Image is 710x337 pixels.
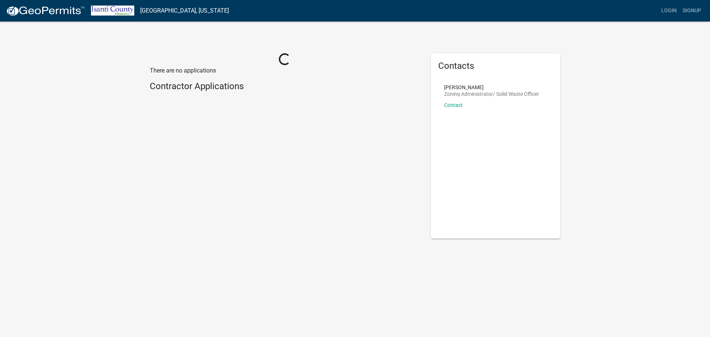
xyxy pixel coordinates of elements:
a: Contact [444,102,463,108]
a: Login [658,4,680,18]
h5: Contacts [438,61,553,71]
p: Zoning Administrator/ Solid Waste Officer [444,91,539,97]
a: [GEOGRAPHIC_DATA], [US_STATE] [140,4,229,17]
p: There are no applications [150,66,420,75]
h4: Contractor Applications [150,81,420,92]
a: Signup [680,4,704,18]
wm-workflow-list-section: Contractor Applications [150,81,420,95]
img: Isanti County, Minnesota [91,6,134,16]
p: [PERSON_NAME] [444,85,539,90]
